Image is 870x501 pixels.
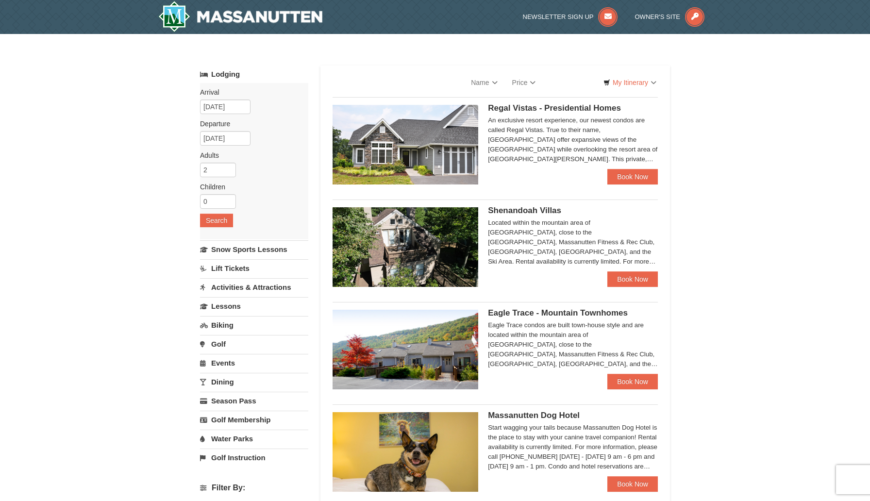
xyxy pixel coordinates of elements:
[200,392,308,410] a: Season Pass
[200,182,301,192] label: Children
[200,354,308,372] a: Events
[200,119,301,129] label: Departure
[200,411,308,429] a: Golf Membership
[200,214,233,227] button: Search
[200,278,308,296] a: Activities & Attractions
[200,449,308,467] a: Golf Instruction
[200,87,301,97] label: Arrival
[607,271,658,287] a: Book Now
[464,73,504,92] a: Name
[200,259,308,277] a: Lift Tickets
[523,13,618,20] a: Newsletter Sign Up
[488,423,658,471] div: Start wagging your tails because Massanutten Dog Hotel is the place to stay with your canine trav...
[333,207,478,287] img: 19219019-2-e70bf45f.jpg
[200,430,308,448] a: Water Parks
[333,310,478,389] img: 19218983-1-9b289e55.jpg
[488,411,580,420] span: Massanutten Dog Hotel
[200,335,308,353] a: Golf
[488,218,658,267] div: Located within the mountain area of [GEOGRAPHIC_DATA], close to the [GEOGRAPHIC_DATA], Massanutte...
[200,297,308,315] a: Lessons
[523,13,594,20] span: Newsletter Sign Up
[505,73,543,92] a: Price
[488,206,561,215] span: Shenandoah Villas
[607,476,658,492] a: Book Now
[488,103,621,113] span: Regal Vistas - Presidential Homes
[607,374,658,389] a: Book Now
[200,240,308,258] a: Snow Sports Lessons
[333,105,478,184] img: 19218991-1-902409a9.jpg
[200,66,308,83] a: Lodging
[488,116,658,164] div: An exclusive resort experience, our newest condos are called Regal Vistas. True to their name, [G...
[607,169,658,184] a: Book Now
[635,13,705,20] a: Owner's Site
[158,1,322,32] a: Massanutten Resort
[635,13,681,20] span: Owner's Site
[597,75,663,90] a: My Itinerary
[158,1,322,32] img: Massanutten Resort Logo
[333,412,478,492] img: 27428181-5-81c892a3.jpg
[200,150,301,160] label: Adults
[200,484,308,492] h4: Filter By:
[488,308,628,317] span: Eagle Trace - Mountain Townhomes
[488,320,658,369] div: Eagle Trace condos are built town-house style and are located within the mountain area of [GEOGRA...
[200,316,308,334] a: Biking
[200,373,308,391] a: Dining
